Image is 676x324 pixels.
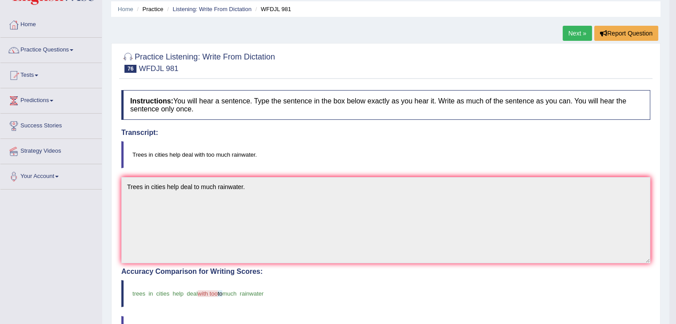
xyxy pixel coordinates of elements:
span: help [172,290,184,297]
h4: Accuracy Comparison for Writing Scores: [121,268,650,276]
span: trees [132,290,145,297]
a: Home [0,12,102,35]
h4: Transcript: [121,129,650,137]
h2: Practice Listening: Write From Dictation [121,51,275,73]
span: with too [198,290,218,297]
blockquote: Trees in cities help deal with too much rainwater. [121,141,650,168]
b: Instructions: [130,97,173,105]
span: cities [156,290,170,297]
span: rainwater [240,290,264,297]
a: Listening: Write From Dictation [172,6,252,12]
small: WFDJL 981 [139,64,178,73]
a: Next » [563,26,592,41]
span: in [148,290,153,297]
a: Your Account [0,164,102,186]
a: Home [118,6,133,12]
a: Tests [0,63,102,85]
a: Predictions [0,88,102,111]
li: Practice [135,5,163,13]
span: 76 [124,65,136,73]
button: Report Question [594,26,658,41]
span: deal [187,290,198,297]
li: WFDJL 981 [253,5,291,13]
h4: You will hear a sentence. Type the sentence in the box below exactly as you hear it. Write as muc... [121,90,650,120]
a: Success Stories [0,114,102,136]
a: Strategy Videos [0,139,102,161]
span: to [218,290,223,297]
a: Practice Questions [0,38,102,60]
span: much [222,290,236,297]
